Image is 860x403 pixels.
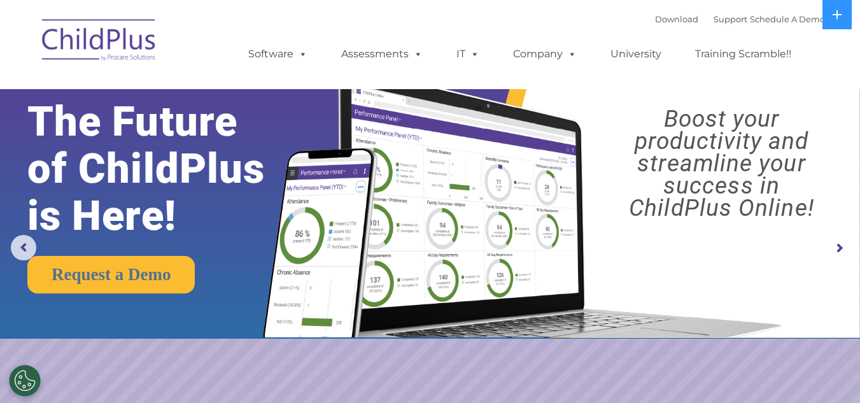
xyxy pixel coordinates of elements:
[500,41,589,67] a: Company
[750,14,825,24] a: Schedule A Demo
[682,41,804,67] a: Training Scramble!!
[598,41,674,67] a: University
[655,14,825,24] font: |
[655,14,698,24] a: Download
[27,98,302,239] rs-layer: The Future of ChildPlus is Here!
[714,14,747,24] a: Support
[36,10,163,74] img: ChildPlus by Procare Solutions
[594,108,849,219] rs-layer: Boost your productivity and streamline your success in ChildPlus Online!
[177,84,216,94] span: Last name
[236,41,320,67] a: Software
[9,365,41,397] button: Cookies Settings
[27,256,195,293] a: Request a Demo
[177,136,231,146] span: Phone number
[444,41,492,67] a: IT
[328,41,435,67] a: Assessments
